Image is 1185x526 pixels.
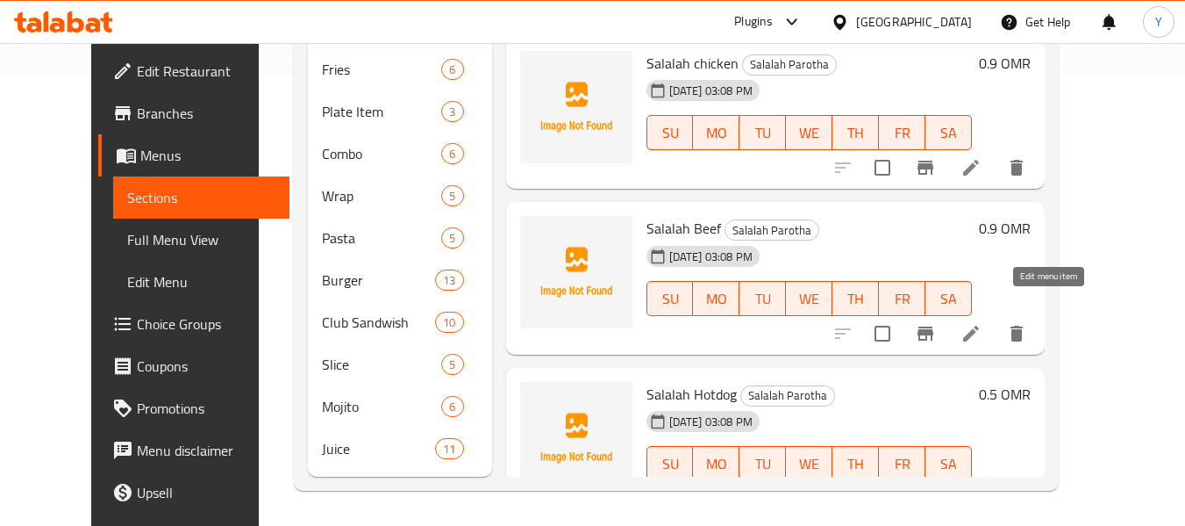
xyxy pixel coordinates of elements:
[925,115,972,150] button: SA
[786,281,832,316] button: WE
[646,50,739,76] span: Salalah chicken
[322,59,442,80] span: Fries
[734,11,773,32] div: Plugins
[308,259,492,301] div: Burger13
[322,101,442,122] span: Plate Item
[442,357,462,373] span: 5
[979,51,1031,76] h6: 0.9 OMR
[662,414,760,430] span: [DATE] 03:08 PM
[308,343,492,385] div: Slice5
[98,303,289,345] a: Choice Groups
[137,356,275,377] span: Coupons
[654,451,687,477] span: SU
[746,451,779,477] span: TU
[746,120,779,146] span: TU
[743,54,836,75] span: Salalah Parotha
[646,381,737,407] span: Salalah Hotdog
[441,185,463,206] div: items
[308,175,492,217] div: Wrap5
[98,50,289,92] a: Edit Restaurant
[662,249,760,265] span: [DATE] 03:08 PM
[140,145,275,166] span: Menus
[137,103,275,124] span: Branches
[322,185,442,206] span: Wrap
[864,149,901,186] span: Select to update
[739,115,786,150] button: TU
[932,286,965,312] span: SA
[960,157,982,178] a: Edit menu item
[436,441,462,458] span: 11
[793,120,825,146] span: WE
[925,446,972,481] button: SA
[700,286,732,312] span: MO
[979,382,1031,407] h6: 0.5 OMR
[520,51,632,163] img: Salalah chicken
[441,59,463,80] div: items
[646,446,694,481] button: SU
[98,92,289,134] a: Branches
[442,230,462,247] span: 5
[322,270,436,291] div: Burger
[654,286,687,312] span: SU
[904,313,946,355] button: Branch-specific-item
[98,429,289,472] a: Menu disclaimer
[832,446,879,481] button: TH
[932,120,965,146] span: SA
[322,438,436,459] span: Juice
[137,61,275,82] span: Edit Restaurant
[996,147,1038,189] button: delete
[137,440,275,461] span: Menu disclaimer
[786,446,832,481] button: WE
[322,312,436,333] span: Club Sandwish
[442,146,462,162] span: 6
[442,104,462,120] span: 3
[693,446,739,481] button: MO
[904,147,946,189] button: Branch-specific-item
[520,216,632,328] img: Salalah Beef
[839,451,872,477] span: TH
[113,219,289,261] a: Full Menu View
[1155,12,1162,32] span: Y
[98,387,289,429] a: Promotions
[839,286,872,312] span: TH
[322,227,442,249] span: Pasta
[137,398,275,419] span: Promotions
[98,345,289,387] a: Coupons
[441,354,463,375] div: items
[520,382,632,494] img: Salalah Hotdog
[832,115,879,150] button: TH
[839,120,872,146] span: TH
[646,115,694,150] button: SU
[127,229,275,250] span: Full Menu View
[832,281,879,316] button: TH
[746,286,779,312] span: TU
[700,451,732,477] span: MO
[879,281,925,316] button: FR
[662,83,760,99] span: [DATE] 03:08 PM
[308,48,492,90] div: Fries6
[725,220,818,241] span: Salalah Parotha
[127,187,275,208] span: Sections
[127,271,275,292] span: Edit Menu
[879,446,925,481] button: FR
[322,396,442,417] span: Mojito
[739,281,786,316] button: TU
[137,482,275,503] span: Upsell
[322,354,442,375] span: Slice
[137,313,275,335] span: Choice Groups
[793,286,825,312] span: WE
[741,385,834,406] span: Salalah Parotha
[725,220,819,241] div: Salalah Parotha
[979,216,1031,241] h6: 0.9 OMR
[886,451,918,477] span: FR
[786,115,832,150] button: WE
[308,385,492,428] div: Mojito6
[864,315,901,352] span: Select to update
[98,472,289,514] a: Upsell
[436,272,462,289] span: 13
[742,54,837,76] div: Salalah Parotha
[793,451,825,477] span: WE
[441,101,463,122] div: items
